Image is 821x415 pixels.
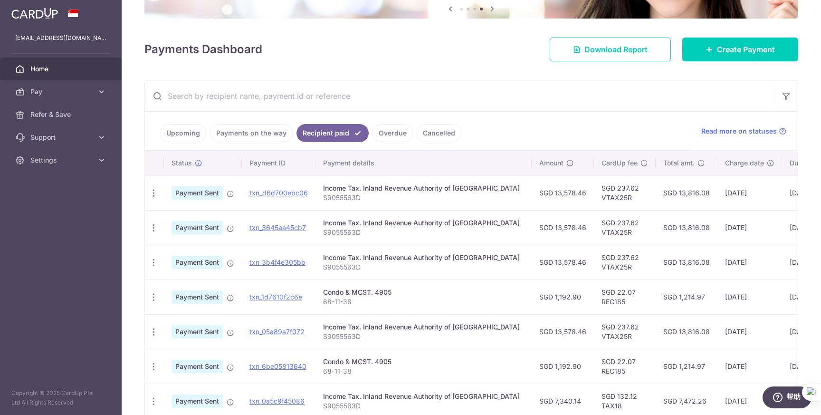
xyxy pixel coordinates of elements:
[656,314,717,349] td: SGD 13,816.08
[172,256,223,269] span: Payment Sent
[323,392,524,401] div: Income Tax. Inland Revenue Authority of [GEOGRAPHIC_DATA]
[372,124,413,142] a: Overdue
[550,38,671,61] a: Download Report
[594,314,656,349] td: SGD 237.62 VTAX25R
[717,175,782,210] td: [DATE]
[717,280,782,314] td: [DATE]
[145,81,775,111] input: Search by recipient name, payment id or reference
[701,126,777,136] span: Read more on statuses
[323,401,524,411] p: S9055563D
[160,124,206,142] a: Upcoming
[656,245,717,280] td: SGD 13,816.08
[172,290,223,304] span: Payment Sent
[594,175,656,210] td: SGD 237.62 VTAX25R
[323,332,524,341] p: S9055563D
[539,158,563,168] span: Amount
[532,210,594,245] td: SGD 13,578.46
[30,64,93,74] span: Home
[172,158,192,168] span: Status
[144,41,262,58] h4: Payments Dashboard
[172,395,223,408] span: Payment Sent
[249,293,302,301] a: txn_1d7610f2c6e
[172,325,223,338] span: Payment Sent
[11,8,58,19] img: CardUp
[15,33,106,43] p: [EMAIL_ADDRESS][DOMAIN_NAME]
[296,124,369,142] a: Recipient paid
[210,124,293,142] a: Payments on the way
[701,126,786,136] a: Read more on statuses
[30,87,93,97] span: Pay
[717,349,782,384] td: [DATE]
[323,228,524,237] p: S9055563D
[249,328,305,336] a: txn_05a89a7f072
[323,367,524,376] p: 68-11-38
[417,124,461,142] a: Cancelled
[249,258,305,266] a: txn_3b4f4e305bb
[656,280,717,314] td: SGD 1,214.97
[249,189,308,197] a: txn_d6d700ebc06
[172,221,223,234] span: Payment Sent
[172,360,223,373] span: Payment Sent
[532,349,594,384] td: SGD 1,192.90
[594,210,656,245] td: SGD 237.62 VTAX25R
[762,386,811,410] iframe: 打开一个小组件，您可以在其中找到更多信息
[656,175,717,210] td: SGD 13,816.08
[532,314,594,349] td: SGD 13,578.46
[584,44,648,55] span: Download Report
[717,314,782,349] td: [DATE]
[532,245,594,280] td: SGD 13,578.46
[323,218,524,228] div: Income Tax. Inland Revenue Authority of [GEOGRAPHIC_DATA]
[315,151,532,175] th: Payment details
[663,158,695,168] span: Total amt.
[323,297,524,307] p: 68-11-38
[594,280,656,314] td: SGD 22.07 REC185
[323,357,524,367] div: Condo & MCST. 4905
[323,322,524,332] div: Income Tax. Inland Revenue Authority of [GEOGRAPHIC_DATA]
[172,186,223,200] span: Payment Sent
[249,397,305,405] a: txn_0a5c9f45086
[601,158,638,168] span: CardUp fee
[717,245,782,280] td: [DATE]
[656,349,717,384] td: SGD 1,214.97
[30,133,93,142] span: Support
[594,349,656,384] td: SGD 22.07 REC185
[323,288,524,297] div: Condo & MCST. 4905
[594,245,656,280] td: SGD 237.62 VTAX25R
[323,193,524,203] p: S9055563D
[30,155,93,165] span: Settings
[532,280,594,314] td: SGD 1,192.90
[249,362,306,370] a: txn_6be05813640
[323,253,524,262] div: Income Tax. Inland Revenue Authority of [GEOGRAPHIC_DATA]
[717,210,782,245] td: [DATE]
[656,210,717,245] td: SGD 13,816.08
[717,44,775,55] span: Create Payment
[725,158,764,168] span: Charge date
[682,38,798,61] a: Create Payment
[30,110,93,119] span: Refer & Save
[532,175,594,210] td: SGD 13,578.46
[790,158,818,168] span: Due date
[242,151,315,175] th: Payment ID
[249,223,306,232] a: txn_3645aa45cb7
[323,262,524,272] p: S9055563D
[323,183,524,193] div: Income Tax. Inland Revenue Authority of [GEOGRAPHIC_DATA]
